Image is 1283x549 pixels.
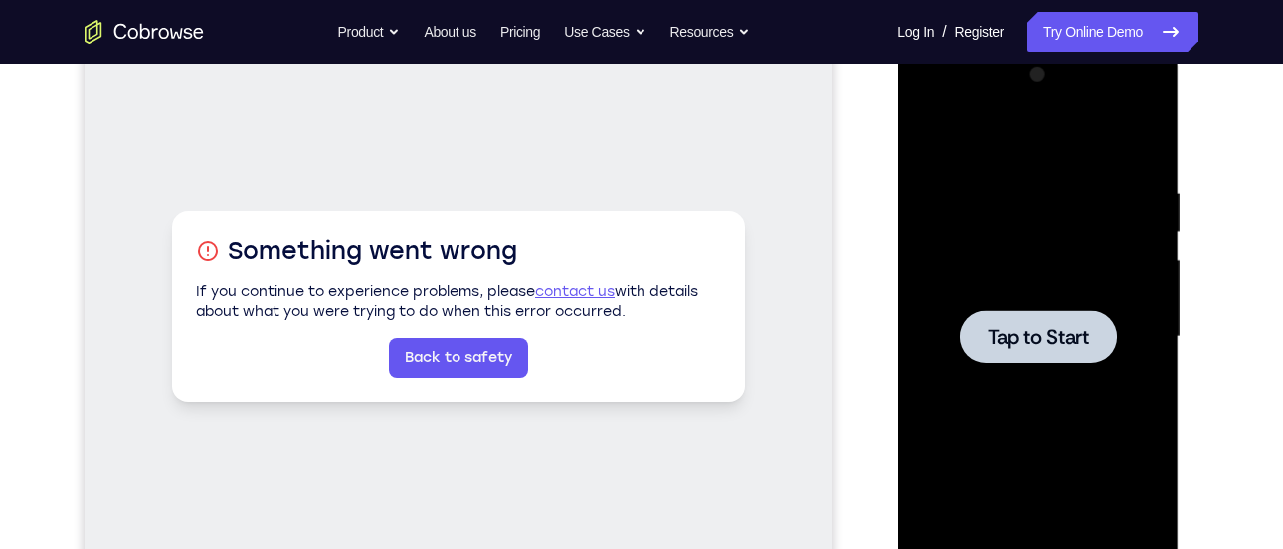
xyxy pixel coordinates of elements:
[670,12,751,52] button: Resources
[451,310,530,327] a: contact us
[564,12,645,52] button: Use Cases
[111,262,637,293] h1: Something went wrong
[500,12,540,52] a: Pricing
[62,267,219,319] button: Tap to Start
[897,12,934,52] a: Log In
[304,365,444,405] a: Back to safety
[85,20,204,44] a: Go to the home page
[942,20,946,44] span: /
[90,283,191,303] span: Tap to Start
[338,12,401,52] button: Product
[1027,12,1198,52] a: Try Online Demo
[424,12,475,52] a: About us
[955,12,1004,52] a: Register
[111,309,637,349] p: If you continue to experience problems, please with details about what you were trying to do when...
